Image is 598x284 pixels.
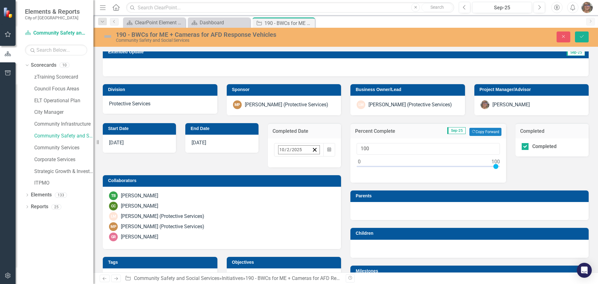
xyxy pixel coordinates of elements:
button: Search [421,3,453,12]
div: 190 - BWCs for ME + Cameras for AFD Response Vehicles [264,19,313,27]
span: [DATE] [192,140,206,146]
h3: Percent Complete [355,128,417,134]
div: » » [125,275,341,282]
div: CC [109,202,118,210]
div: GR [109,233,118,241]
span: Sep-25 [567,49,585,56]
small: City of [GEOGRAPHIC_DATA] [25,15,80,20]
h3: Collaborators [108,178,338,183]
a: Dashboard [189,19,249,26]
div: [PERSON_NAME] [121,192,158,200]
a: Elements [31,191,52,199]
div: LM [109,212,118,221]
h3: Division [108,87,214,92]
h3: Project Manager/Advisor [480,87,586,92]
h3: Extended Update [108,50,420,54]
img: Not Defined [103,31,113,41]
div: [PERSON_NAME] [492,101,530,108]
div: Open Intercom Messenger [577,263,592,278]
a: Corporate Services [34,156,93,163]
span: Search [430,5,444,10]
a: Community Safety and Social Services [34,132,93,140]
div: TB [109,191,118,200]
h3: Milestones [356,269,586,273]
a: City Manager [34,109,93,116]
span: / [290,147,292,152]
div: [PERSON_NAME] [121,203,158,210]
h3: Parents [356,194,586,198]
div: MP [109,222,118,231]
div: [PERSON_NAME] (Protective Services) [368,101,452,108]
span: Sep-25 [447,127,466,134]
a: ELT Operational Plan [34,97,93,104]
a: Initiatives [222,275,243,281]
a: ClearPoint Element Definitions [125,19,184,26]
a: Community Services [34,144,93,152]
span: / [285,147,287,152]
div: 190 - BWCs for ME + Cameras for AFD Response Vehicles [245,275,372,281]
h3: Completed Date [273,128,336,134]
div: LM [357,100,365,109]
div: [PERSON_NAME] (Protective Services) [121,223,204,230]
h3: Children [356,231,586,236]
button: Copy Forward [469,128,501,136]
h3: Objectives [232,260,338,265]
a: Strategic Growth & Investment [34,168,93,175]
h3: Sponsor [232,87,338,92]
div: Dashboard [200,19,249,26]
span: Elements & Reports [25,8,80,15]
img: Rosaline Wood [481,100,489,109]
div: Sep-25 [474,4,530,12]
a: Community Safety and Social Services [25,30,87,37]
div: 10 [59,63,69,68]
button: Sep-25 [472,2,532,13]
div: 25 [51,204,61,209]
div: ClearPoint Element Definitions [135,19,184,26]
div: Community Safety and Social Services [116,38,375,43]
h3: End Date [191,126,255,131]
div: MP [233,100,242,109]
div: [PERSON_NAME] (Protective Services) [245,101,328,108]
div: [PERSON_NAME] (Protective Services) [121,213,204,220]
div: [PERSON_NAME] [121,233,158,241]
a: Community Infrastructure [34,121,93,128]
div: 190 - BWCs for ME + Cameras for AFD Response Vehicles [116,31,375,38]
span: [DATE] [109,140,124,146]
span: Protective Services [109,101,150,107]
a: zTraining Scorecard [34,74,93,81]
input: Search ClearPoint... [126,2,454,13]
div: 133 [55,192,67,198]
input: mm [279,146,285,154]
a: Council Focus Areas [34,85,93,93]
a: Scorecards [31,62,56,69]
a: Community Safety and Social Services [134,275,219,281]
img: Rosaline Wood [581,2,593,13]
input: dd [287,146,290,154]
h3: Start Date [108,126,173,131]
h3: Completed [520,128,584,134]
h3: Tags [108,260,214,265]
input: Search Below... [25,45,87,55]
a: ITPMO [34,180,93,187]
input: yyyy [292,146,302,154]
h3: Business Owner/Lead [356,87,462,92]
img: ClearPoint Strategy [3,7,14,18]
a: Reports [31,203,48,210]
